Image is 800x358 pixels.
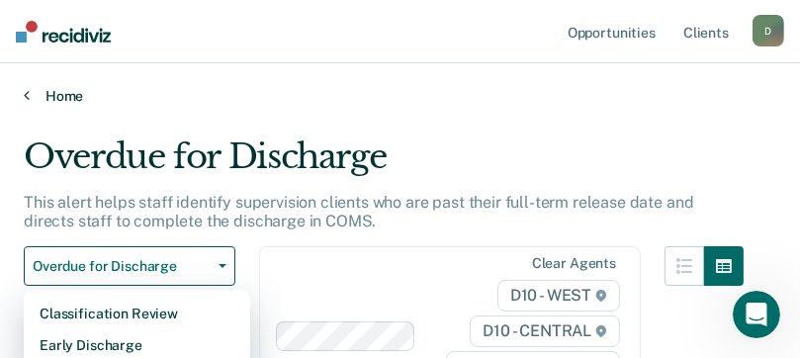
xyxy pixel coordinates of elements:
span: Overdue for Discharge [33,258,211,275]
a: Home [24,87,776,105]
div: Overdue for Discharge [24,136,744,193]
span: D10 - CENTRAL [470,315,620,347]
span: D10 - WEST [497,280,620,312]
button: D [753,15,784,46]
img: Recidiviz [16,21,111,43]
button: Overdue for Discharge [24,246,235,286]
div: Clear agents [532,255,616,272]
p: This alert helps staff identify supervision clients who are past their full-term release date and... [24,193,693,230]
div: Classification Review [40,298,234,329]
iframe: Intercom live chat [733,291,780,338]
